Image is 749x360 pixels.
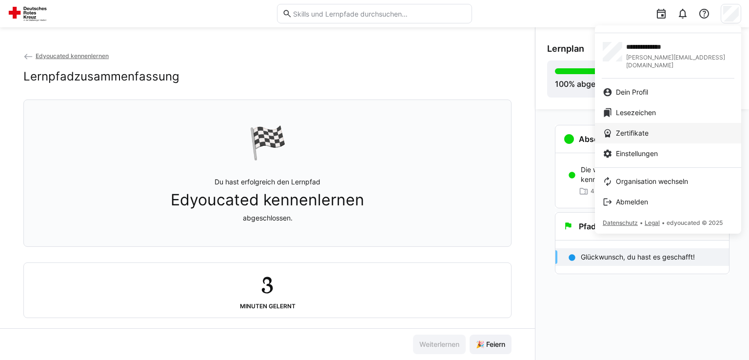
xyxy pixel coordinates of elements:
[616,87,648,97] span: Dein Profil
[667,219,723,226] span: edyoucated © 2025
[640,219,643,226] span: •
[662,219,665,226] span: •
[616,197,648,207] span: Abmelden
[616,108,656,118] span: Lesezeichen
[616,128,649,138] span: Zertifikate
[626,54,733,69] span: [PERSON_NAME][EMAIL_ADDRESS][DOMAIN_NAME]
[616,149,658,159] span: Einstellungen
[603,219,638,226] span: Datenschutz
[616,177,688,186] span: Organisation wechseln
[645,219,660,226] span: Legal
